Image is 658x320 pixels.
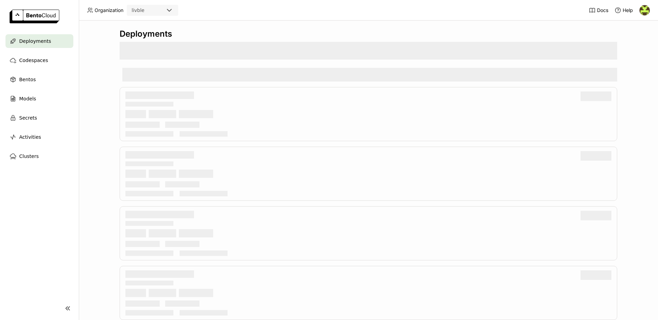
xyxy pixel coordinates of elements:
a: Deployments [5,34,73,48]
a: Clusters [5,149,73,163]
div: Deployments [120,29,617,39]
div: Help [614,7,633,14]
a: Models [5,92,73,106]
span: Codespaces [19,56,48,64]
a: Codespaces [5,53,73,67]
a: Activities [5,130,73,144]
span: Secrets [19,114,37,122]
span: Clusters [19,152,39,160]
img: logo [10,10,59,23]
span: Docs [597,7,608,13]
a: Secrets [5,111,73,125]
span: Bentos [19,75,36,84]
a: Bentos [5,73,73,86]
input: Selected livble. [145,7,146,14]
img: Rafael Lasry [639,5,650,15]
span: Activities [19,133,41,141]
div: livble [132,7,144,14]
span: Models [19,95,36,103]
span: Organization [95,7,123,13]
span: Deployments [19,37,51,45]
a: Docs [589,7,608,14]
span: Help [623,7,633,13]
